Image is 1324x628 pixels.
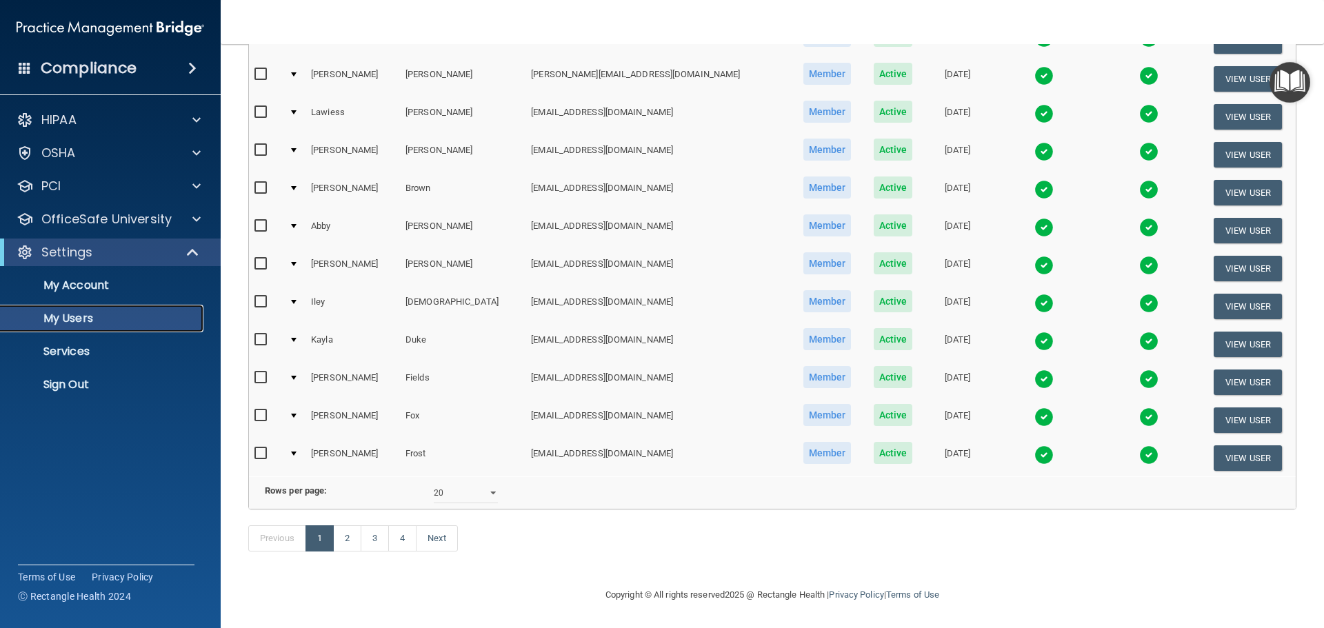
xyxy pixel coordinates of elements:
a: PCI [17,178,201,194]
td: [EMAIL_ADDRESS][DOMAIN_NAME] [525,401,792,439]
td: [DEMOGRAPHIC_DATA] [400,287,525,325]
span: Member [803,442,852,464]
h4: Compliance [41,59,137,78]
p: OfficeSafe University [41,211,172,227]
button: View User [1214,407,1282,433]
td: [DATE] [923,363,992,401]
td: [PERSON_NAME] [305,174,400,212]
td: [PERSON_NAME][EMAIL_ADDRESS][DOMAIN_NAME] [525,60,792,98]
td: Abby [305,212,400,250]
button: View User [1214,332,1282,357]
button: View User [1214,369,1282,395]
p: HIPAA [41,112,77,128]
span: Active [874,290,913,312]
td: [PERSON_NAME] [400,212,525,250]
a: 2 [333,525,361,551]
p: My Account [9,278,197,292]
td: [EMAIL_ADDRESS][DOMAIN_NAME] [525,325,792,363]
button: View User [1214,218,1282,243]
td: [PERSON_NAME] [305,439,400,476]
td: [PERSON_NAME] [305,363,400,401]
button: View User [1214,180,1282,205]
td: [DATE] [923,325,992,363]
img: tick.e7d51cea.svg [1034,142,1054,161]
td: [DATE] [923,174,992,212]
a: Previous [248,525,306,551]
p: Settings [41,244,92,261]
img: tick.e7d51cea.svg [1139,66,1158,85]
td: [DATE] [923,287,992,325]
p: Sign Out [9,378,197,392]
img: tick.e7d51cea.svg [1139,256,1158,275]
span: Member [803,290,852,312]
button: View User [1214,256,1282,281]
img: tick.e7d51cea.svg [1139,445,1158,465]
td: [PERSON_NAME] [400,60,525,98]
td: [PERSON_NAME] [305,136,400,174]
td: [DATE] [923,60,992,98]
span: Ⓒ Rectangle Health 2024 [18,589,131,603]
button: View User [1214,104,1282,130]
button: View User [1214,66,1282,92]
td: [EMAIL_ADDRESS][DOMAIN_NAME] [525,212,792,250]
a: 1 [305,525,334,551]
img: tick.e7d51cea.svg [1034,180,1054,199]
img: PMB logo [17,14,204,42]
img: tick.e7d51cea.svg [1034,445,1054,465]
td: Frost [400,439,525,476]
p: Services [9,345,197,358]
img: tick.e7d51cea.svg [1034,218,1054,237]
td: Fields [400,363,525,401]
div: Copyright © All rights reserved 2025 @ Rectangle Health | | [521,573,1024,617]
td: [DATE] [923,401,992,439]
a: 4 [388,525,417,551]
td: [DATE] [923,136,992,174]
a: OSHA [17,145,201,161]
span: Active [874,404,913,426]
a: HIPAA [17,112,201,128]
span: Member [803,63,852,85]
img: tick.e7d51cea.svg [1139,142,1158,161]
span: Active [874,63,913,85]
a: Next [416,525,457,551]
td: [EMAIL_ADDRESS][DOMAIN_NAME] [525,363,792,401]
span: Active [874,139,913,161]
td: Fox [400,401,525,439]
p: OSHA [41,145,76,161]
td: Kayla [305,325,400,363]
td: [EMAIL_ADDRESS][DOMAIN_NAME] [525,287,792,325]
span: Member [803,176,852,199]
a: 3 [361,525,389,551]
td: Iley [305,287,400,325]
span: Member [803,252,852,274]
img: tick.e7d51cea.svg [1139,218,1158,237]
span: Member [803,366,852,388]
img: tick.e7d51cea.svg [1034,407,1054,427]
td: Duke [400,325,525,363]
td: [EMAIL_ADDRESS][DOMAIN_NAME] [525,174,792,212]
p: PCI [41,178,61,194]
td: [PERSON_NAME] [305,401,400,439]
img: tick.e7d51cea.svg [1139,332,1158,351]
img: tick.e7d51cea.svg [1139,294,1158,313]
a: Settings [17,244,200,261]
span: Active [874,252,913,274]
span: Active [874,366,913,388]
img: tick.e7d51cea.svg [1139,369,1158,389]
td: [PERSON_NAME] [400,98,525,136]
button: View User [1214,445,1282,471]
a: Terms of Use [886,589,939,600]
td: [DATE] [923,212,992,250]
span: Member [803,101,852,123]
span: Active [874,214,913,236]
span: Active [874,442,913,464]
a: Terms of Use [18,570,75,584]
span: Member [803,214,852,236]
td: [EMAIL_ADDRESS][DOMAIN_NAME] [525,98,792,136]
span: Member [803,404,852,426]
td: [PERSON_NAME] [400,136,525,174]
td: [PERSON_NAME] [305,250,400,287]
img: tick.e7d51cea.svg [1034,104,1054,123]
button: View User [1214,142,1282,168]
img: tick.e7d51cea.svg [1034,294,1054,313]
